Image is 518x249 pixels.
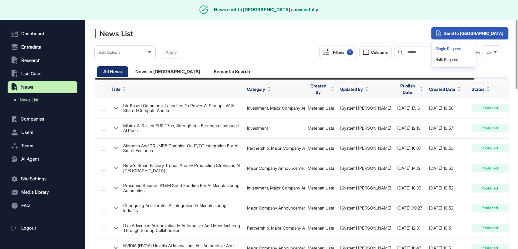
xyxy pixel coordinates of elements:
[98,50,120,55] span: Bulk Options
[397,83,423,95] button: Publish Date
[111,86,126,92] button: Title
[247,86,271,92] button: Category
[8,126,77,138] button: Users
[8,68,77,80] button: Use Case
[434,43,473,54] div: Single Request
[308,225,334,230] a: Metehan Usta
[21,45,41,49] span: Entradata
[431,27,508,39] div: Send to [GEOGRAPHIC_DATA]
[429,206,466,210] div: [DATE] 10:52
[97,66,128,77] div: All News
[123,143,241,153] div: Siemens And TRUMPF Combine On IT/OT Integration For AI Smart Factories
[472,86,490,92] button: Status
[308,83,334,95] button: Created By
[340,86,368,92] button: Updated By
[123,123,241,133] div: Mistral AI Raises EUR 1.7bn, Strengthens European Language AI Push
[308,125,334,131] a: Metehan Usta
[429,86,455,92] span: Created Date
[340,105,391,111] a: [System] [PERSON_NAME]
[472,104,508,112] div: Published
[397,226,423,230] div: [DATE] 12:31
[308,205,334,210] a: Metehan Usta
[21,85,33,90] span: News
[340,185,391,190] a: [System] [PERSON_NAME]
[429,146,466,151] div: [DATE] 10:53
[340,145,391,151] a: [System] [PERSON_NAME]
[123,223,241,233] div: Dxc Advances Ai Innovation In Automotive And Manufacturing Through Startup Collaboration
[123,163,241,173] div: Bmw's Smart Factory Trends And Ev Production Strategies At [GEOGRAPHIC_DATA]
[308,185,334,190] a: Metehan Usta
[21,157,39,162] span: AI Agent
[21,71,41,76] span: Use Case
[8,41,77,53] button: Entradata
[429,86,461,92] button: Created Date
[397,186,423,190] div: [DATE] 18:33
[472,204,508,212] div: Published
[11,94,77,105] a: News List
[8,81,77,93] button: News
[472,86,484,92] span: Status
[340,125,391,131] a: [System] [PERSON_NAME]
[21,130,33,135] span: Users
[397,146,423,151] div: [DATE] 16:07
[247,206,302,210] div: Major Company Announcement
[95,29,133,38] h3: News List
[129,66,206,77] div: News in [GEOGRAPHIC_DATA]
[8,54,77,67] button: Research
[397,206,423,210] div: [DATE] 09:27
[472,124,508,132] div: Published
[8,173,77,185] button: Site Settings
[214,7,319,12] div: News sent to [GEOGRAPHIC_DATA] successfully.
[247,226,302,230] div: Partnership, Major Company Announcement
[472,164,508,172] div: Published
[21,190,49,195] span: Media Library
[340,225,391,230] a: [System] [PERSON_NAME]
[123,103,241,113] div: Uk-Based Commonai Launches To Power Ai Startups With Shared Compute And Ip
[21,226,36,230] span: Logout
[20,97,39,102] span: News List
[21,58,41,63] span: Research
[340,165,391,171] a: [System] [PERSON_NAME]
[111,86,120,92] span: Title
[371,50,388,55] span: Columns
[397,83,418,95] span: Publish Date
[247,186,302,190] div: Investment, Major Company Announcement
[21,117,44,121] span: Companies
[21,143,35,148] span: Teams
[247,146,302,151] div: Partnership, Major Company Announcement
[340,86,363,92] span: Updated By
[472,144,508,152] div: Published
[247,86,265,92] span: Category
[8,28,77,40] a: Dashboard
[429,186,466,190] div: [DATE] 10:52
[359,46,392,58] button: Columns
[397,166,423,171] div: [DATE] 14:12
[8,153,77,165] button: AI Agent
[308,145,334,151] a: Metehan Usta
[472,184,508,193] div: Published
[472,224,508,232] div: Published
[308,105,334,111] a: Metehan Usta
[8,186,77,198] button: Media Library
[247,106,302,111] div: Investment, Major Company Announcement, Partnership
[21,176,47,181] span: Site Settings
[123,203,241,213] div: Chongqing Accelerates Ai Integration In Manufacturing Industry
[247,166,302,171] div: Major Company Announcement, Market Update
[8,222,77,234] a: Logout
[434,54,473,65] div: Bulk Request
[340,205,391,210] a: [System] [PERSON_NAME]
[21,31,44,36] span: Dashboard
[347,49,353,55] div: 1
[123,183,241,193] div: Procense Secures $1.5M Seed Funding For AI Manufacturing Automation
[8,113,77,125] button: Companies
[429,106,466,111] div: [DATE] 10:58
[397,106,423,111] div: [DATE] 17:16
[247,126,302,131] div: Investment
[21,203,30,208] span: FAQ
[319,46,357,59] button: Filters1
[8,200,77,212] button: FAQ
[429,166,466,171] div: [DATE] 10:53
[429,126,466,131] div: [DATE] 10:57
[397,126,423,131] div: [DATE] 12:10
[8,140,77,152] button: Teams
